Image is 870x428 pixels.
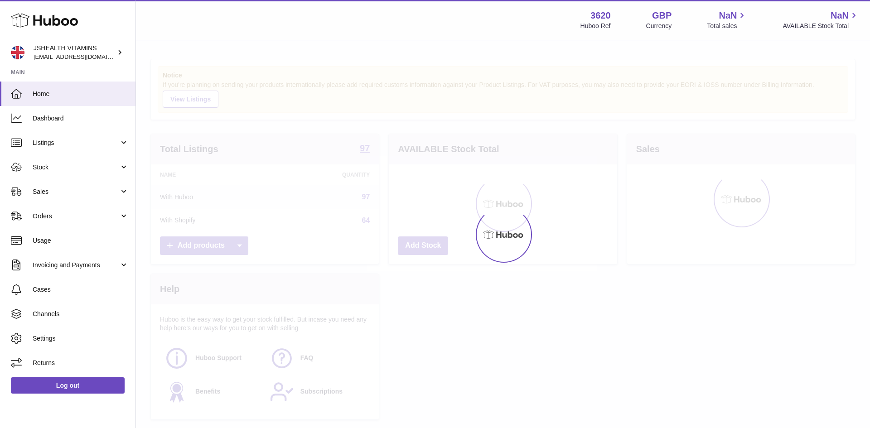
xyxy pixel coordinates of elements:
[33,212,119,221] span: Orders
[33,261,119,269] span: Invoicing and Payments
[783,10,859,30] a: NaN AVAILABLE Stock Total
[831,10,849,22] span: NaN
[783,22,859,30] span: AVAILABLE Stock Total
[33,114,129,123] span: Dashboard
[33,334,129,343] span: Settings
[707,22,747,30] span: Total sales
[34,44,115,61] div: JSHEALTH VITAMINS
[646,22,672,30] div: Currency
[590,10,611,22] strong: 3620
[652,10,672,22] strong: GBP
[33,90,129,98] span: Home
[11,46,24,59] img: internalAdmin-3620@internal.huboo.com
[707,10,747,30] a: NaN Total sales
[33,359,129,367] span: Returns
[11,377,125,394] a: Log out
[719,10,737,22] span: NaN
[33,163,119,172] span: Stock
[33,285,129,294] span: Cases
[580,22,611,30] div: Huboo Ref
[34,53,133,60] span: [EMAIL_ADDRESS][DOMAIN_NAME]
[33,139,119,147] span: Listings
[33,188,119,196] span: Sales
[33,310,129,318] span: Channels
[33,236,129,245] span: Usage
